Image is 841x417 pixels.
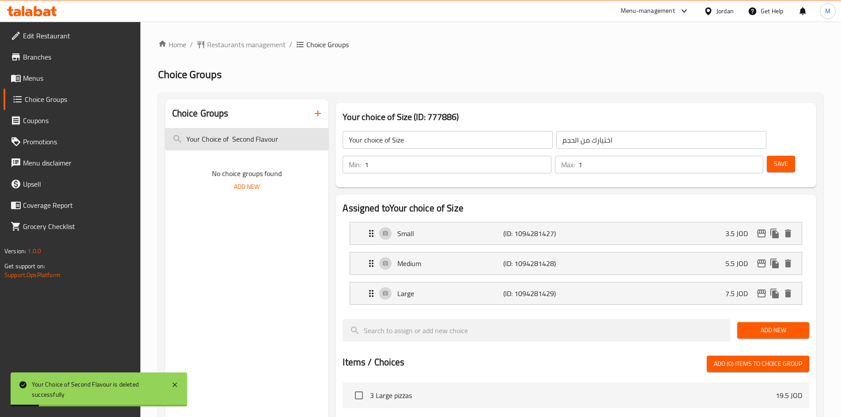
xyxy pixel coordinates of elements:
a: Restaurants management [196,39,286,50]
p: Min: [349,159,361,170]
span: Coupons [23,115,133,126]
li: Expand [343,218,809,248]
input: search [165,128,329,150]
span: Choice Groups [158,64,222,84]
button: duplicate [768,287,781,300]
div: Expand [350,222,802,244]
button: edit [755,227,768,240]
div: Menu-management [621,6,675,16]
span: Restaurants management [207,39,286,50]
span: Grocery Checklist [23,221,133,232]
span: 1.0.0 [27,245,41,257]
button: delete [781,227,795,240]
p: Large [397,288,503,299]
span: 3 Large pizzas [370,390,776,401]
button: delete [781,287,795,300]
button: Add New [737,322,809,338]
a: Edit Restaurant [4,25,140,46]
a: Choice Groups [4,89,140,110]
a: Promotions [4,131,140,152]
li: / [190,39,193,50]
a: Upsell [4,173,140,195]
a: Coupons [4,110,140,131]
button: duplicate [768,227,781,240]
span: Add New [744,325,802,336]
a: Coverage Report [4,195,140,216]
span: Menu disclaimer [23,158,133,168]
span: Select choice [350,386,368,405]
h2: Items / Choices [343,356,404,369]
button: Add (0) items to choice group [707,356,809,372]
span: Version: [4,245,26,257]
span: Promotions [23,136,133,147]
a: Menu disclaimer [4,152,140,173]
span: Coverage Report [23,200,133,210]
div: Jordan [717,6,734,16]
h2: Choice Groups [172,107,229,120]
p: (ID: 1094281429) [503,288,574,299]
button: duplicate [768,257,781,270]
button: Save [767,156,795,172]
span: Get support on: [4,260,45,272]
button: edit [755,257,768,270]
div: Your Choice of Second Flavour is deleted successfully [32,379,162,399]
span: M [825,6,830,16]
p: No choice groups found [165,168,329,179]
li: Expand [343,248,809,278]
div: Expand [350,252,802,274]
p: 3.5 JOD [725,228,755,239]
button: Add New [230,179,263,195]
li: Expand [343,278,809,308]
span: Upsell [23,179,133,189]
p: (ID: 1094281428) [503,258,574,269]
a: Branches [4,46,140,68]
span: Choice Groups [25,94,133,105]
a: Grocery Checklist [4,216,140,237]
button: edit [755,287,768,300]
p: Small [397,228,503,239]
span: Add (0) items to choice group [714,358,802,369]
span: Branches [23,52,133,62]
p: Medium [397,258,503,269]
span: Edit Restaurant [23,30,133,41]
span: Choice Groups [306,39,349,50]
h3: Your choice of Size (ID: 777886) [343,110,809,124]
a: Menus [4,68,140,89]
input: search [343,319,730,342]
p: (ID: 1094281427) [503,228,574,239]
span: Menus [23,73,133,83]
p: 19.5 JOD [776,390,802,401]
div: Expand [350,282,802,304]
a: Support.OpsPlatform [4,269,60,281]
p: 5.5 JOD [725,258,755,269]
p: 7.5 JOD [725,288,755,299]
button: delete [781,257,795,270]
span: Add New [234,181,260,192]
nav: breadcrumb [158,39,823,50]
h2: Assigned to Your choice of Size [343,202,809,215]
li: / [289,39,292,50]
p: Max: [561,159,575,170]
span: Save [774,158,788,169]
a: Home [158,39,186,50]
